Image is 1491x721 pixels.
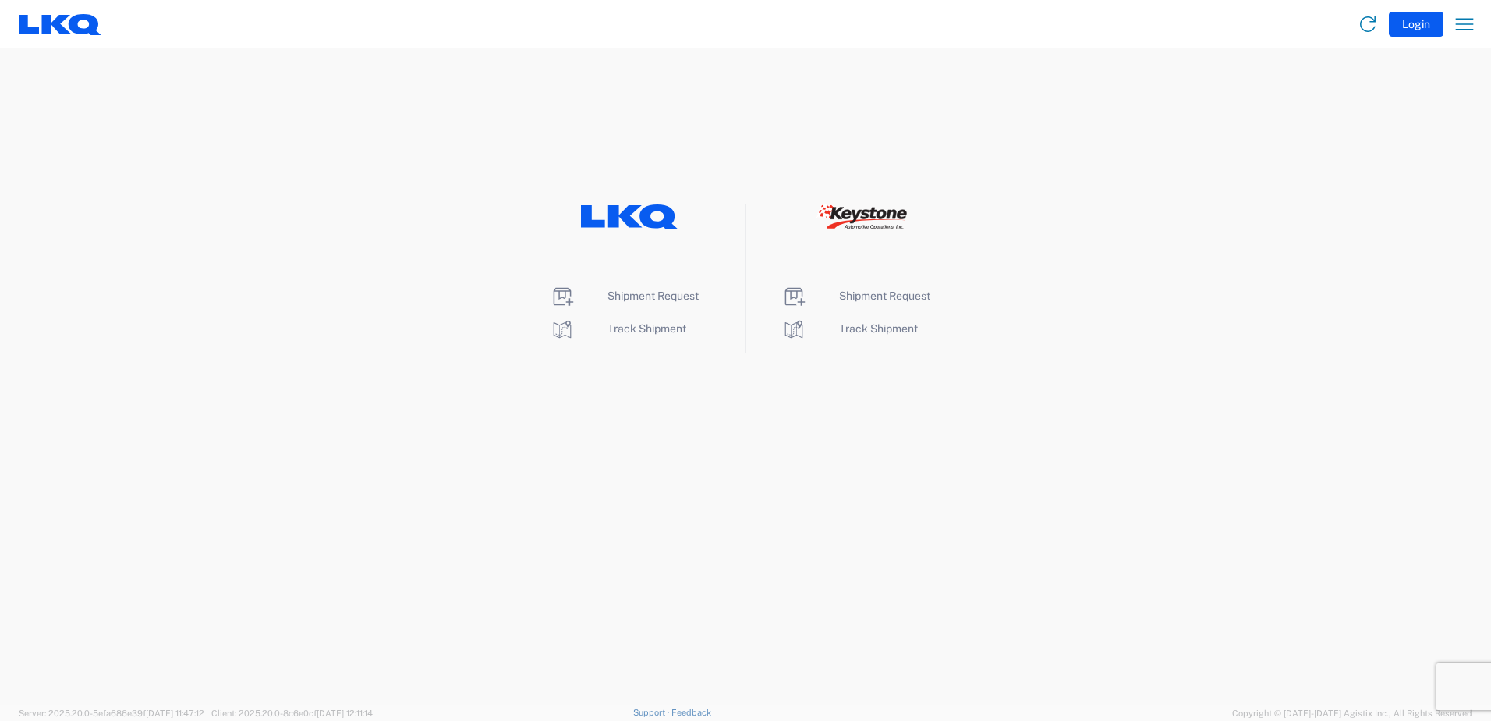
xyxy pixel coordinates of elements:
span: Client: 2025.20.0-8c6e0cf [211,709,373,718]
span: Shipment Request [839,289,930,302]
a: Support [633,708,672,717]
span: [DATE] 11:47:12 [146,709,204,718]
a: Feedback [671,708,711,717]
a: Shipment Request [781,289,930,302]
a: Track Shipment [781,322,918,335]
a: Shipment Request [550,289,699,302]
a: Track Shipment [550,322,686,335]
span: Track Shipment [607,322,686,335]
span: Copyright © [DATE]-[DATE] Agistix Inc., All Rights Reserved [1232,706,1472,720]
button: Login [1389,12,1443,37]
span: Server: 2025.20.0-5efa686e39f [19,709,204,718]
span: Shipment Request [607,289,699,302]
span: Track Shipment [839,322,918,335]
span: [DATE] 12:11:14 [317,709,373,718]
